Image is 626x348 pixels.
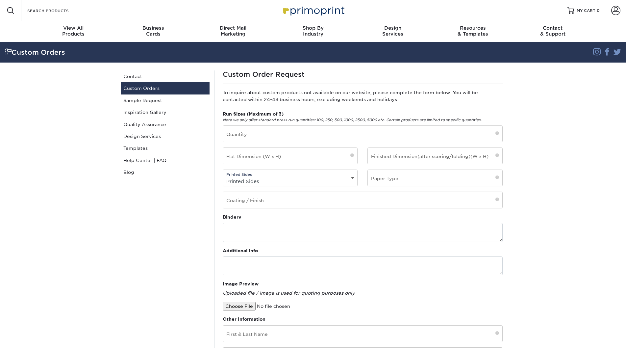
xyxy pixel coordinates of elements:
[193,21,273,42] a: Direct MailMarketing
[223,248,258,253] strong: Additional Info
[113,25,193,31] span: Business
[513,25,593,31] span: Contact
[353,25,433,31] span: Design
[27,7,91,14] input: SEARCH PRODUCTS.....
[353,25,433,37] div: Services
[273,25,353,37] div: Industry
[273,21,353,42] a: Shop ByIndustry
[433,25,513,37] div: & Templates
[513,25,593,37] div: & Support
[193,25,273,31] span: Direct Mail
[121,106,210,118] a: Inspiration Gallery
[113,25,193,37] div: Cards
[223,89,503,103] p: To inquire about custom products not available on our website, please complete the form below. Yo...
[121,142,210,154] a: Templates
[121,166,210,178] a: Blog
[597,8,600,13] span: 0
[223,70,503,78] h1: Custom Order Request
[223,290,355,296] em: Uploaded file / image is used for quoting purposes only
[34,25,113,31] span: View All
[121,119,210,130] a: Quality Assurance
[121,154,210,166] a: Help Center | FAQ
[513,21,593,42] a: Contact& Support
[433,21,513,42] a: Resources& Templates
[34,25,113,37] div: Products
[121,82,210,94] a: Custom Orders
[223,118,482,122] em: Note we only offer standard press run quantities: 100, 250, 500, 1000, 2500, 5000 etc. Certain pr...
[34,21,113,42] a: View AllProducts
[353,21,433,42] a: DesignServices
[223,111,284,117] strong: Run Sizes (Maximum of 3)
[433,25,513,31] span: Resources
[280,3,346,17] img: Primoprint
[113,21,193,42] a: BusinessCards
[223,281,259,286] strong: Image Preview
[223,214,241,220] strong: Bindery
[121,94,210,106] a: Sample Request
[121,130,210,142] a: Design Services
[121,70,210,82] a: Contact
[193,25,273,37] div: Marketing
[273,25,353,31] span: Shop By
[223,316,265,322] strong: Other Information
[577,8,595,13] span: MY CART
